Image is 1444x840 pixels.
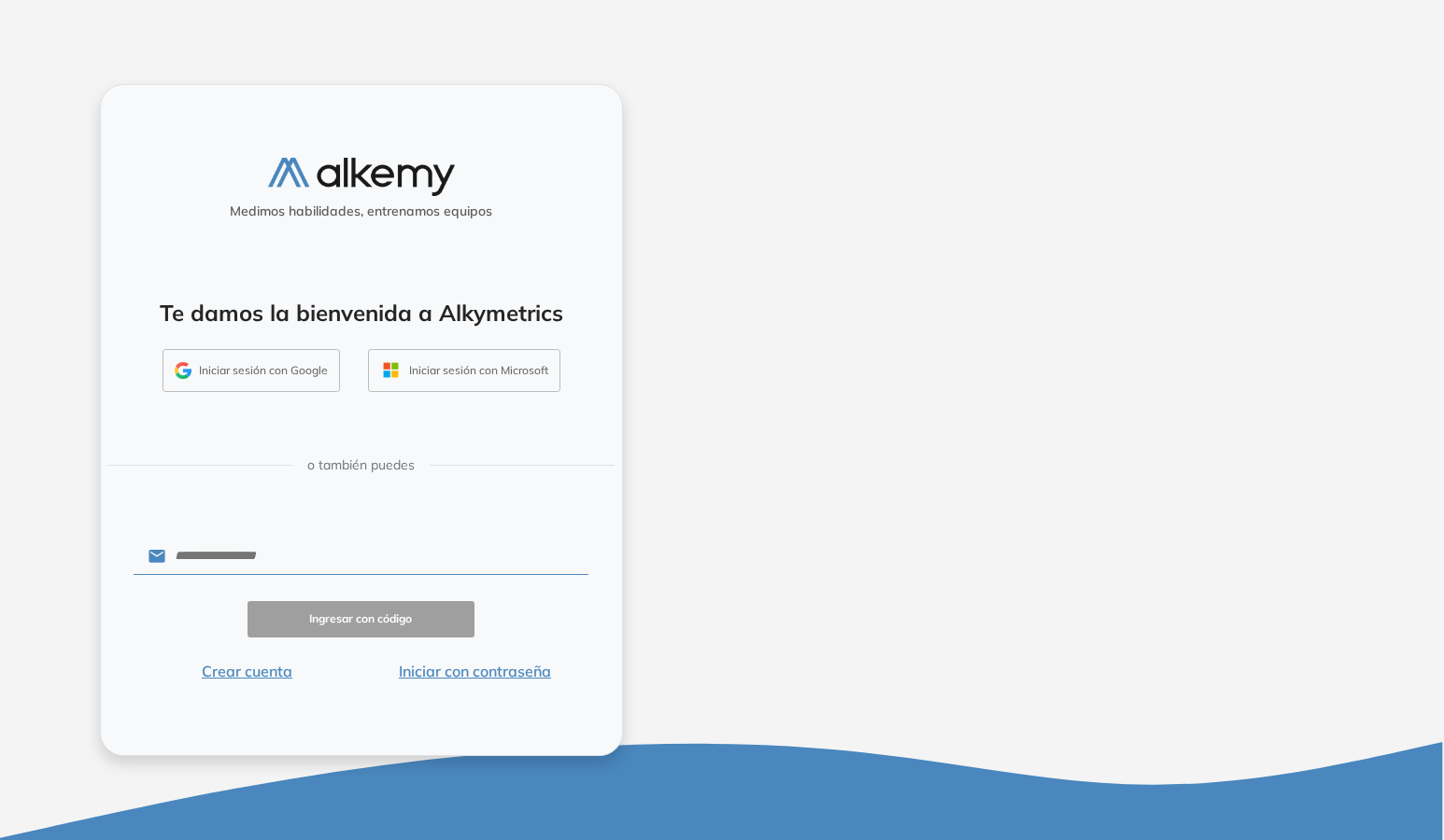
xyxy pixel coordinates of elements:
[108,203,615,219] h5: Medimos habilidades, entrenamos equipos
[368,349,560,392] button: Iniciar sesión con Microsoft
[125,300,598,327] h4: Te damos la bienvenida a Alkymetrics
[361,660,588,682] button: Iniciar con contraseña
[1351,750,1444,840] iframe: Chat Widget
[175,362,191,379] img: GMAIL_ICON
[307,455,415,475] span: o también puedes
[248,601,475,637] button: Ingresar con código
[134,660,361,682] button: Crear cuenta
[268,158,455,196] img: logo-alkemy
[163,349,340,392] button: Iniciar sesión con Google
[380,359,402,381] img: OUTLOOK_ICON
